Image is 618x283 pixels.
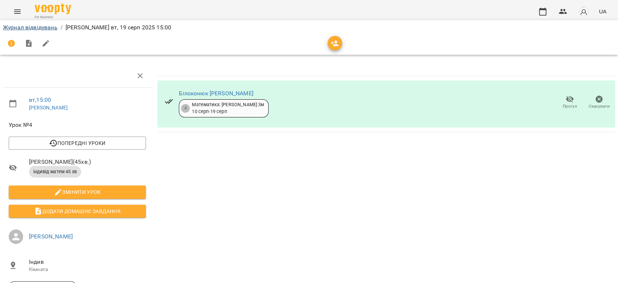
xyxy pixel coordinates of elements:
[3,24,58,31] a: Журнал відвідувань
[60,23,63,32] li: /
[14,188,140,196] span: Змінити урок
[9,205,146,218] button: Додати домашнє завдання
[29,168,81,175] span: індивід матем 45 хв
[3,23,615,32] nav: breadcrumb
[9,186,146,199] button: Змінити урок
[29,258,146,266] span: Індив
[35,4,71,14] img: Voopty Logo
[14,207,140,216] span: Додати домашнє завдання
[9,121,146,129] span: Урок №4
[29,233,73,240] a: [PERSON_NAME]
[14,139,140,147] span: Попередні уроки
[563,103,577,109] span: Прогул
[29,96,51,103] a: вт , 15:00
[29,266,146,273] p: Кімната
[35,15,71,20] span: For Business
[596,5,609,18] button: UA
[29,105,68,111] a: [PERSON_NAME]
[179,90,253,97] a: Білоконюк [PERSON_NAME]
[29,158,146,166] span: [PERSON_NAME] ( 45 хв. )
[181,104,190,113] div: 4
[599,8,606,15] span: UA
[192,101,264,115] div: Математика: [PERSON_NAME] 3м 10 серп - 19 серп
[589,103,610,109] span: Скасувати
[66,23,171,32] p: [PERSON_NAME] вт, 19 серп 2025 15:00
[9,137,146,150] button: Попередні уроки
[555,92,584,113] button: Прогул
[9,3,26,20] button: Menu
[584,92,614,113] button: Скасувати
[579,7,589,17] img: avatar_s.png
